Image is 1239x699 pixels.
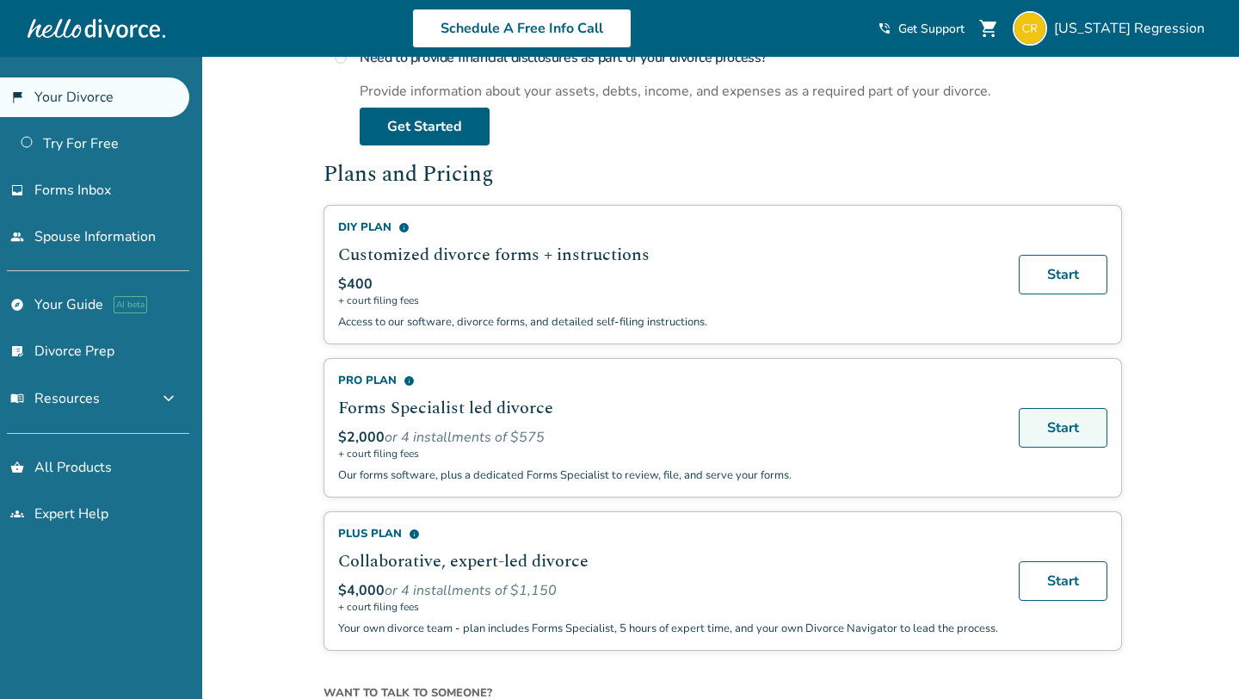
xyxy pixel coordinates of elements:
a: Schedule A Free Info Call [412,9,632,48]
a: Start [1019,408,1107,448]
span: $2,000 [338,428,385,447]
span: $400 [338,275,373,294]
div: or 4 installments of $575 [338,428,998,447]
iframe: Chat Widget [1153,616,1239,699]
span: shopping_cart [978,18,999,39]
span: info [409,529,420,540]
a: Start [1019,255,1107,294]
span: groups [10,507,24,521]
span: explore [10,298,24,312]
span: menu_book [10,392,24,405]
span: $4,000 [338,581,385,600]
span: flag_2 [10,90,24,104]
span: people [10,230,24,244]
div: DIY Plan [338,220,998,235]
span: Forms Inbox [34,181,111,200]
a: phone_in_talkGet Support [878,21,965,37]
p: Our forms software, plus a dedicated Forms Specialist to review, file, and serve your forms. [338,467,998,483]
span: info [404,375,415,387]
span: Get Support [898,21,965,37]
p: Access to our software, divorce forms, and detailed self-filing instructions. [338,314,998,330]
div: Plus Plan [338,526,998,541]
span: [US_STATE] Regression [1054,19,1211,38]
span: + court filing fees [338,600,998,614]
p: Your own divorce team - plan includes Forms Specialist, 5 hours of expert time, and your own Divo... [338,621,998,636]
div: or 4 installments of $1,150 [338,581,998,600]
span: inbox [10,183,24,197]
h2: Forms Specialist led divorce [338,395,998,421]
span: list_alt_check [10,344,24,358]
span: phone_in_talk [878,22,891,35]
span: info [398,222,410,233]
a: Start [1019,561,1107,601]
span: shopping_basket [10,461,24,474]
h2: Collaborative, expert-led divorce [338,548,998,574]
span: + court filing fees [338,447,998,461]
span: + court filing fees [338,294,998,307]
span: radio_button_unchecked [334,51,348,65]
h2: Plans and Pricing [324,159,1122,192]
span: Resources [10,389,100,408]
a: Get Started [360,108,490,145]
span: AI beta [114,296,147,313]
span: expand_more [158,388,179,409]
div: Pro Plan [338,373,998,388]
img: wedibas997@noidem.com [1013,11,1047,46]
div: Provide information about your assets, debts, income, and expenses as a required part of your div... [360,82,1122,101]
h2: Customized divorce forms + instructions [338,242,998,268]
